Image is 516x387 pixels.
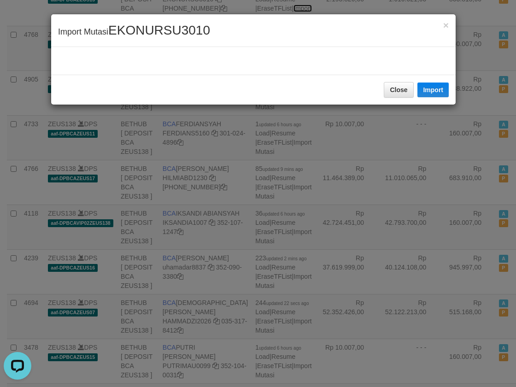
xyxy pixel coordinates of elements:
button: Import [417,82,449,97]
button: Close [384,82,413,98]
button: Close [443,20,449,30]
span: Import Mutasi [58,27,210,36]
span: × [443,20,449,30]
span: EKONURSU3010 [108,23,210,37]
button: Open LiveChat chat widget [4,4,31,31]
